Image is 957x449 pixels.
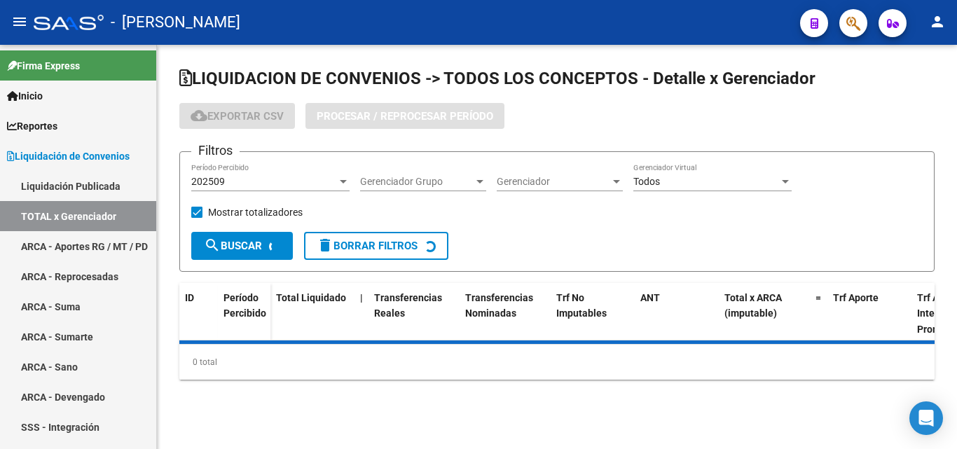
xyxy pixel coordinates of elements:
[635,283,719,345] datatable-header-cell: ANT
[7,58,80,74] span: Firma Express
[719,283,810,345] datatable-header-cell: Total x ARCA (imputable)
[204,237,221,254] mat-icon: search
[304,232,448,260] button: Borrar Filtros
[111,7,240,38] span: - [PERSON_NAME]
[815,292,821,303] span: =
[551,283,635,345] datatable-header-cell: Trf No Imputables
[360,292,363,303] span: |
[179,69,815,88] span: LIQUIDACION DE CONVENIOS -> TODOS LOS CONCEPTOS - Detalle x Gerenciador
[354,283,369,345] datatable-header-cell: |
[191,107,207,124] mat-icon: cloud_download
[317,240,418,252] span: Borrar Filtros
[7,88,43,104] span: Inicio
[276,292,346,303] span: Total Liquidado
[374,292,442,319] span: Transferencias Reales
[929,13,946,30] mat-icon: person
[191,232,293,260] button: Buscar
[7,148,130,164] span: Liquidación de Convenios
[633,176,660,187] span: Todos
[497,176,610,188] span: Gerenciador
[369,283,460,345] datatable-header-cell: Transferencias Reales
[556,292,607,319] span: Trf No Imputables
[179,345,935,380] div: 0 total
[179,103,295,129] button: Exportar CSV
[11,13,28,30] mat-icon: menu
[270,283,354,345] datatable-header-cell: Total Liquidado
[317,237,333,254] mat-icon: delete
[208,204,303,221] span: Mostrar totalizadores
[810,283,827,345] datatable-header-cell: =
[7,118,57,134] span: Reportes
[191,110,284,123] span: Exportar CSV
[360,176,474,188] span: Gerenciador Grupo
[218,283,270,342] datatable-header-cell: Período Percibido
[305,103,504,129] button: Procesar / Reprocesar período
[191,141,240,160] h3: Filtros
[191,176,225,187] span: 202509
[724,292,782,319] span: Total x ARCA (imputable)
[909,401,943,435] div: Open Intercom Messenger
[833,292,879,303] span: Trf Aporte
[460,283,551,345] datatable-header-cell: Transferencias Nominadas
[465,292,533,319] span: Transferencias Nominadas
[827,283,911,345] datatable-header-cell: Trf Aporte
[179,283,218,342] datatable-header-cell: ID
[317,110,493,123] span: Procesar / Reprocesar período
[223,292,266,319] span: Período Percibido
[204,240,262,252] span: Buscar
[185,292,194,303] span: ID
[640,292,660,303] span: ANT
